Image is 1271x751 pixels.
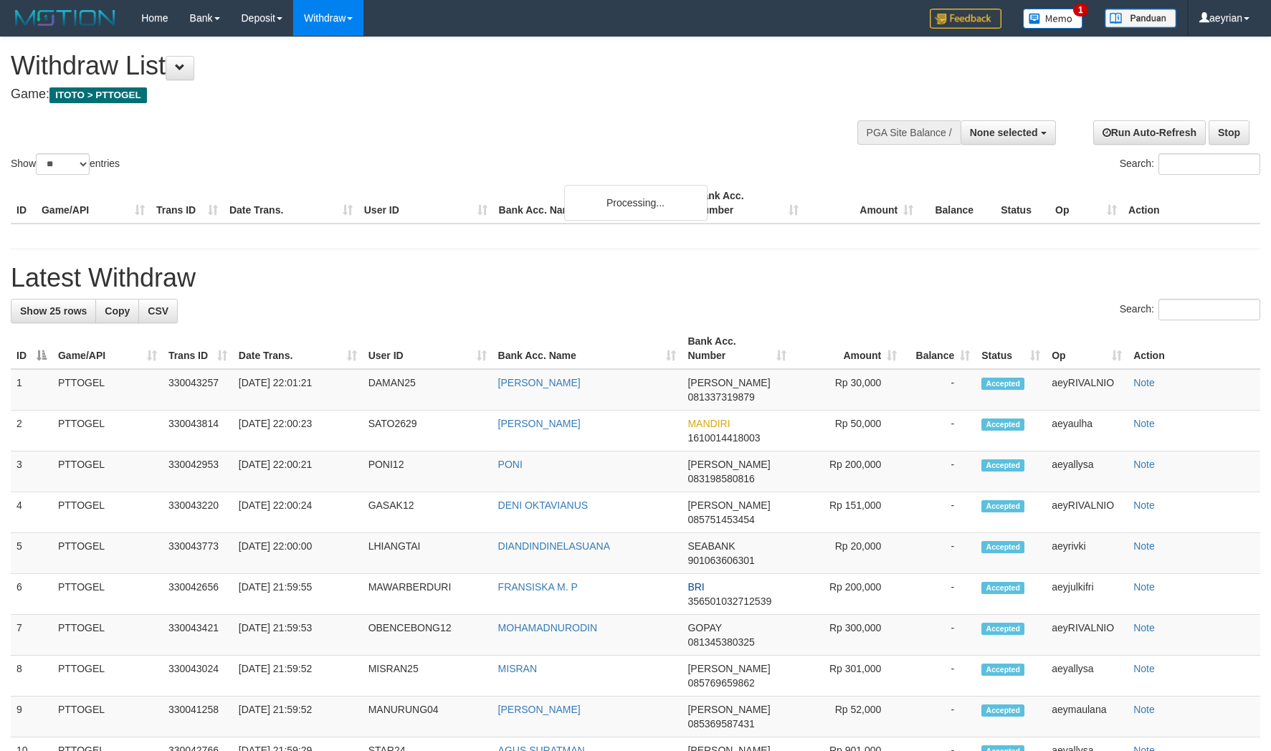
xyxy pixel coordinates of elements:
td: 1 [11,369,52,411]
td: 330042953 [163,451,233,492]
td: 330043220 [163,492,233,533]
td: 5 [11,533,52,574]
td: - [903,615,976,656]
a: PONI [498,459,523,470]
th: Bank Acc. Number [690,183,804,224]
td: PTTOGEL [52,369,163,411]
td: aeyallysa [1046,451,1128,492]
span: [PERSON_NAME] [687,663,770,674]
td: aeymaulana [1046,697,1128,737]
span: SEABANK [687,540,735,552]
td: - [903,369,976,411]
img: panduan.png [1105,9,1176,28]
td: 8 [11,656,52,697]
h1: Latest Withdraw [11,264,1260,292]
a: Stop [1209,120,1249,145]
img: Feedback.jpg [930,9,1001,29]
th: Op [1049,183,1123,224]
th: User ID [358,183,493,224]
span: Accepted [981,623,1024,635]
td: aeyjulkifri [1046,574,1128,615]
td: OBENCEBONG12 [363,615,492,656]
td: Rp 50,000 [792,411,903,451]
input: Search: [1158,153,1260,175]
span: Copy [105,305,130,317]
td: aeyRIVALNIO [1046,369,1128,411]
td: MANURUNG04 [363,697,492,737]
th: Action [1128,328,1260,369]
a: CSV [138,299,178,323]
a: [PERSON_NAME] [498,377,581,388]
a: DENI OKTAVIANUS [498,499,589,511]
a: DIANDINDINELASUANA [498,540,610,552]
span: Show 25 rows [20,305,87,317]
td: 330043814 [163,411,233,451]
span: ITOTO > PTTOGEL [49,87,147,103]
td: [DATE] 21:59:53 [233,615,363,656]
td: 330043421 [163,615,233,656]
span: Accepted [981,500,1024,512]
th: Date Trans. [224,183,358,224]
td: Rp 52,000 [792,697,903,737]
span: GOPAY [687,622,721,633]
td: 4 [11,492,52,533]
td: - [903,411,976,451]
td: PTTOGEL [52,656,163,697]
span: Accepted [981,582,1024,594]
a: [PERSON_NAME] [498,418,581,429]
span: [PERSON_NAME] [687,459,770,470]
th: Amount: activate to sort column ascending [792,328,903,369]
td: DAMAN25 [363,369,492,411]
a: Note [1133,663,1155,674]
a: FRANSISKA M. P [498,581,578,593]
span: Accepted [981,541,1024,553]
img: Button%20Memo.svg [1023,9,1083,29]
div: PGA Site Balance / [857,120,961,145]
td: [DATE] 22:00:24 [233,492,363,533]
td: [DATE] 21:59:52 [233,656,363,697]
img: MOTION_logo.png [11,7,120,29]
td: Rp 300,000 [792,615,903,656]
td: Rp 200,000 [792,574,903,615]
span: Copy 083198580816 to clipboard [687,473,754,484]
span: Copy 081337319879 to clipboard [687,391,754,403]
th: Bank Acc. Name: activate to sort column ascending [492,328,682,369]
span: Copy 085369587431 to clipboard [687,718,754,730]
td: PONI12 [363,451,492,492]
th: Date Trans.: activate to sort column ascending [233,328,363,369]
h4: Game: [11,87,833,102]
td: Rp 200,000 [792,451,903,492]
a: Run Auto-Refresh [1093,120,1206,145]
td: - [903,451,976,492]
span: CSV [148,305,168,317]
a: Note [1133,418,1155,429]
th: Action [1123,183,1260,224]
td: aeyRIVALNIO [1046,492,1128,533]
th: Bank Acc. Number: activate to sort column ascending [682,328,792,369]
th: Game/API: activate to sort column ascending [52,328,163,369]
th: Op: activate to sort column ascending [1046,328,1128,369]
label: Show entries [11,153,120,175]
span: [PERSON_NAME] [687,704,770,715]
span: [PERSON_NAME] [687,499,770,511]
td: - [903,574,976,615]
td: 330041258 [163,697,233,737]
td: [DATE] 21:59:52 [233,697,363,737]
td: MISRAN25 [363,656,492,697]
span: Accepted [981,459,1024,472]
a: MISRAN [498,663,537,674]
td: aeyaulha [1046,411,1128,451]
td: 6 [11,574,52,615]
td: LHIANGTAI [363,533,492,574]
td: PTTOGEL [52,411,163,451]
td: - [903,533,976,574]
td: [DATE] 22:00:21 [233,451,363,492]
select: Showentries [36,153,90,175]
a: Copy [95,299,139,323]
td: [DATE] 22:01:21 [233,369,363,411]
td: GASAK12 [363,492,492,533]
span: Accepted [981,704,1024,717]
span: Copy 1610014418003 to clipboard [687,432,760,444]
td: Rp 20,000 [792,533,903,574]
td: 330043773 [163,533,233,574]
